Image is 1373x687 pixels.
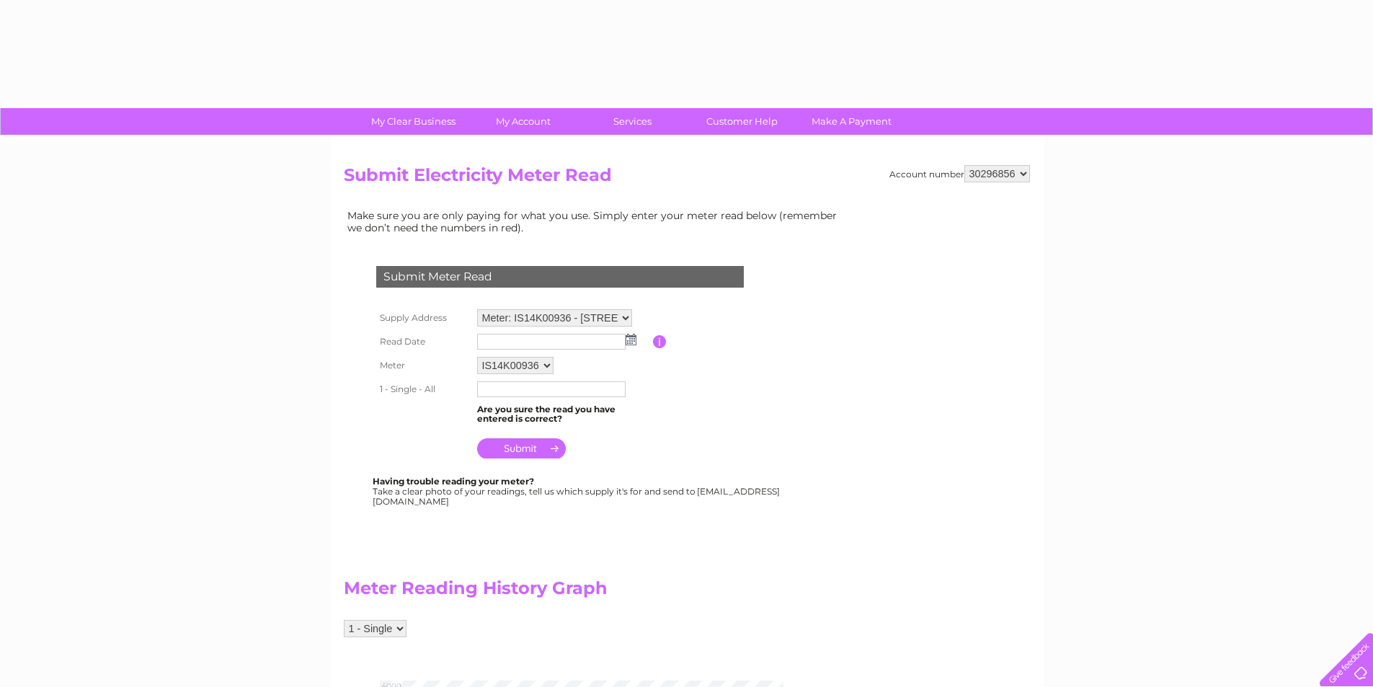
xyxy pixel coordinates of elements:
a: My Account [463,108,582,135]
input: Information [653,335,667,348]
img: ... [626,334,636,345]
th: Meter [373,353,474,378]
div: Take a clear photo of your readings, tell us which supply it's for and send to [EMAIL_ADDRESS][DO... [373,477,782,506]
th: Supply Address [373,306,474,330]
th: Read Date [373,330,474,353]
th: 1 - Single - All [373,378,474,401]
div: Account number [889,165,1030,182]
a: Make A Payment [792,108,911,135]
a: Customer Help [683,108,801,135]
a: Services [573,108,692,135]
div: Submit Meter Read [376,266,744,288]
input: Submit [477,438,566,458]
h2: Meter Reading History Graph [344,578,848,606]
h2: Submit Electricity Meter Read [344,165,1030,192]
b: Having trouble reading your meter? [373,476,534,487]
a: My Clear Business [354,108,473,135]
td: Make sure you are only paying for what you use. Simply enter your meter read below (remember we d... [344,206,848,236]
td: Are you sure the read you have entered is correct? [474,401,653,428]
